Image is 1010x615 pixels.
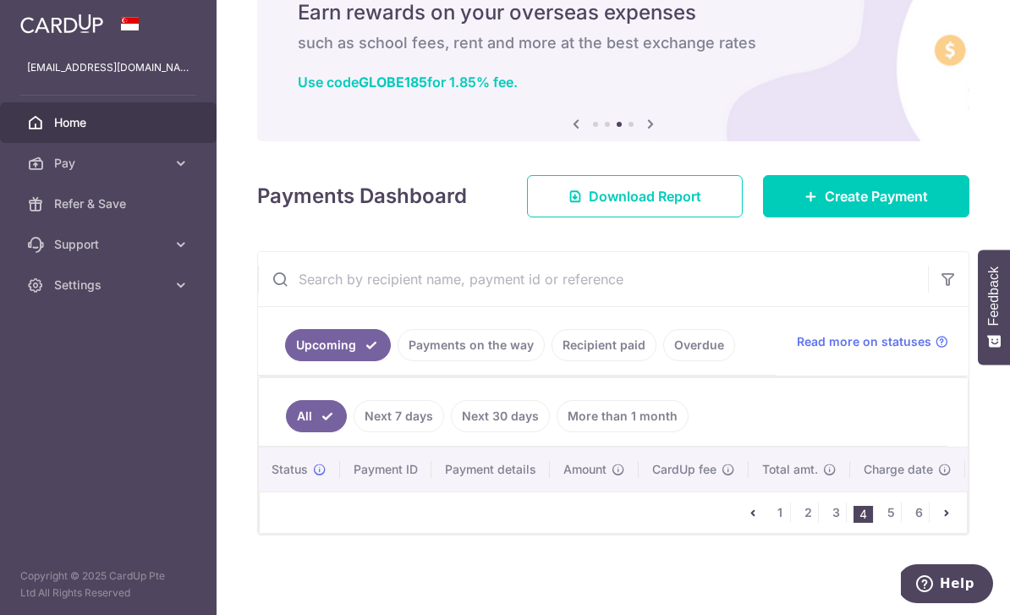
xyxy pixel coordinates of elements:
[451,400,550,432] a: Next 30 days
[770,502,790,523] a: 1
[908,502,929,523] a: 6
[557,400,689,432] a: More than 1 month
[563,461,607,478] span: Amount
[652,461,716,478] span: CardUp fee
[354,400,444,432] a: Next 7 days
[901,564,993,607] iframe: Opens a widget where you can find more information
[27,59,189,76] p: [EMAIL_ADDRESS][DOMAIN_NAME]
[797,333,948,350] a: Read more on statuses
[398,329,545,361] a: Payments on the way
[285,329,391,361] a: Upcoming
[589,186,701,206] span: Download Report
[340,448,431,491] th: Payment ID
[258,252,928,306] input: Search by recipient name, payment id or reference
[54,114,166,131] span: Home
[527,175,743,217] a: Download Report
[431,448,550,491] th: Payment details
[826,502,846,523] a: 3
[825,186,928,206] span: Create Payment
[881,502,901,523] a: 5
[54,236,166,253] span: Support
[298,33,929,53] h6: such as school fees, rent and more at the best exchange rates
[743,492,967,533] nav: pager
[298,74,518,91] a: Use codeGLOBE185for 1.85% fee.
[864,461,933,478] span: Charge date
[986,266,1002,326] span: Feedback
[763,175,969,217] a: Create Payment
[20,14,103,34] img: CardUp
[854,506,874,523] li: 4
[272,461,308,478] span: Status
[762,461,818,478] span: Total amt.
[257,181,467,211] h4: Payments Dashboard
[54,155,166,172] span: Pay
[286,400,347,432] a: All
[663,329,735,361] a: Overdue
[552,329,656,361] a: Recipient paid
[359,74,427,91] b: GLOBE185
[54,277,166,294] span: Settings
[54,195,166,212] span: Refer & Save
[798,502,818,523] a: 2
[797,333,931,350] span: Read more on statuses
[978,250,1010,365] button: Feedback - Show survey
